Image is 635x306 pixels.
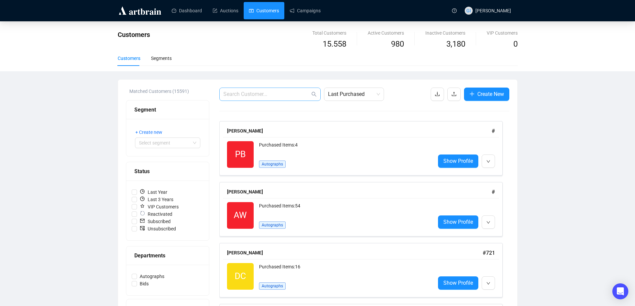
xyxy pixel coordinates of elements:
span: Show Profile [443,157,473,165]
span: Bids [137,280,151,287]
div: Purchased Items: 16 [259,263,430,276]
span: Last Purchased [328,88,380,101]
span: Customers [118,31,150,39]
span: Autographs [259,160,286,168]
span: + Create new [135,129,162,136]
span: 0 [513,39,518,49]
div: Purchased Items: 4 [259,141,430,154]
span: # [492,189,495,195]
a: Customers [249,2,279,19]
span: down [486,281,490,285]
div: Open Intercom Messenger [612,283,628,299]
a: Dashboard [172,2,202,19]
span: down [486,159,490,163]
span: Last 3 Years [137,196,176,203]
div: Active Customers [368,29,404,37]
span: search [311,92,317,97]
span: down [486,220,490,224]
a: Auctions [213,2,238,19]
span: Reactivated [137,210,175,218]
span: DC [235,269,246,283]
a: [PERSON_NAME]#PBPurchased Items:4AutographsShow Profile [219,121,509,175]
img: logo [118,5,162,16]
span: 3,180 [446,39,465,49]
span: # [492,128,495,134]
span: question-circle [452,8,457,13]
span: [PERSON_NAME] [475,8,511,13]
div: VIP Customers [487,29,518,37]
span: Subscribed [137,218,173,225]
span: Show Profile [443,218,473,226]
span: # 721 [483,250,495,256]
a: Show Profile [438,215,478,229]
div: [PERSON_NAME] [227,249,483,256]
a: Campaigns [290,2,321,19]
span: Autographs [137,273,167,280]
span: Autographs [259,221,286,229]
span: Create New [477,90,504,98]
span: PB [235,148,246,161]
span: Unsubscribed [137,225,179,232]
span: Autographs [259,282,286,290]
span: AW [234,208,247,222]
span: 980 [391,39,404,49]
span: GI [466,7,471,14]
div: Purchased Items: 54 [259,202,430,215]
span: .558 [331,39,346,49]
span: plus [469,91,475,97]
div: Inactive Customers [425,29,465,37]
div: Customers [118,55,140,62]
div: Total Customers [312,29,346,37]
a: Show Profile [438,276,478,290]
a: [PERSON_NAME]#AWPurchased Items:54AutographsShow Profile [219,182,509,236]
div: [PERSON_NAME] [227,127,492,135]
div: Matched Customers (15591) [129,88,209,95]
div: [PERSON_NAME] [227,188,492,195]
span: Show Profile [443,279,473,287]
div: Departments [134,251,201,260]
span: download [435,91,440,97]
a: [PERSON_NAME]#721DCPurchased Items:16AutographsShow Profile [219,243,509,297]
button: Create New [464,88,509,101]
div: Status [134,167,201,175]
input: Search Customer... [223,90,310,98]
span: 15 [323,39,331,49]
span: VIP Customers [137,203,181,210]
div: Segment [134,106,201,114]
div: Segments [151,55,172,62]
button: + Create new [135,127,168,138]
span: Last Year [137,188,170,196]
span: upload [451,91,457,97]
a: Show Profile [438,154,478,168]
